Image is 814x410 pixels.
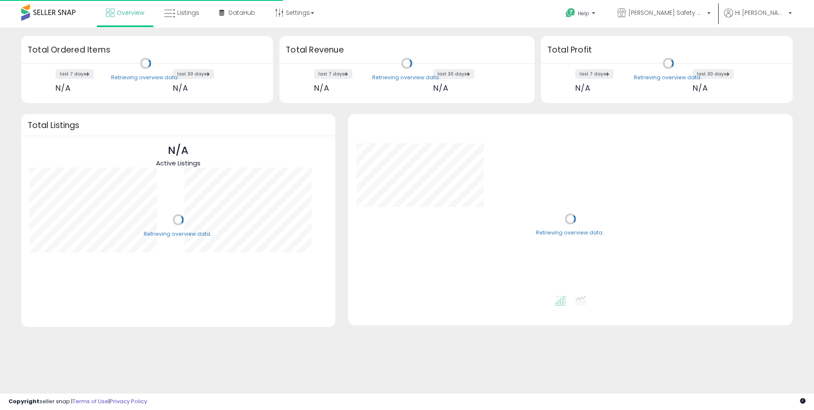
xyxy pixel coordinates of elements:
[144,230,213,238] div: Retrieving overview data..
[578,10,589,17] span: Help
[229,8,255,17] span: DataHub
[372,74,441,81] div: Retrieving overview data..
[565,8,576,18] i: Get Help
[735,8,786,17] span: Hi [PERSON_NAME]
[117,8,144,17] span: Overview
[111,74,180,81] div: Retrieving overview data..
[559,1,604,28] a: Help
[177,8,199,17] span: Listings
[724,8,792,28] a: Hi [PERSON_NAME]
[536,229,605,237] div: Retrieving overview data..
[634,74,703,81] div: Retrieving overview data..
[628,8,705,17] span: [PERSON_NAME] Safety & Supply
